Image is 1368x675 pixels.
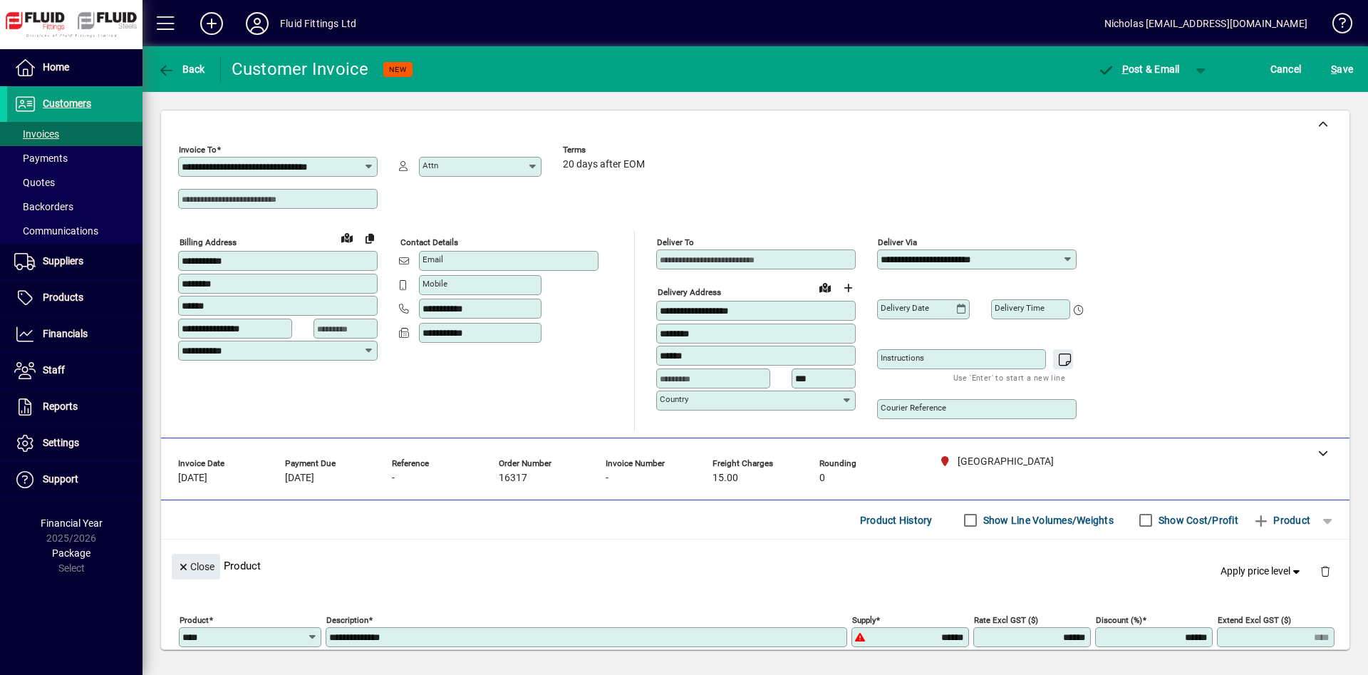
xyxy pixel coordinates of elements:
span: Package [52,547,90,559]
span: Back [157,63,205,75]
mat-label: Courier Reference [881,403,946,413]
a: Invoices [7,122,142,146]
span: ost & Email [1097,63,1180,75]
a: Financials [7,316,142,352]
span: [DATE] [285,473,314,484]
span: Product [1253,509,1310,532]
a: Home [7,50,142,86]
span: Cancel [1270,58,1302,81]
span: NEW [389,65,407,74]
app-page-header-button: Delete [1308,565,1342,577]
a: Suppliers [7,244,142,279]
mat-label: Delivery date [881,303,929,313]
span: Terms [563,145,648,155]
label: Show Cost/Profit [1156,513,1238,527]
button: Close [172,554,220,579]
span: Suppliers [43,255,83,267]
span: Settings [43,437,79,448]
mat-label: Supply [852,615,876,625]
mat-label: Description [326,615,368,625]
mat-label: Mobile [423,279,447,289]
mat-label: Discount (%) [1096,615,1142,625]
button: Save [1327,56,1357,82]
span: Financials [43,328,88,339]
mat-label: Invoice To [179,145,217,155]
div: Nicholas [EMAIL_ADDRESS][DOMAIN_NAME] [1104,12,1307,35]
span: Support [43,473,78,485]
mat-label: Attn [423,160,438,170]
button: Product [1245,507,1317,533]
mat-label: Extend excl GST ($) [1218,615,1291,625]
a: Backorders [7,195,142,219]
a: Staff [7,353,142,388]
span: [DATE] [178,473,207,484]
span: Payments [14,153,68,164]
span: Quotes [14,177,55,188]
a: Settings [7,426,142,461]
div: Fluid Fittings Ltd [280,12,356,35]
button: Delete [1308,554,1342,588]
mat-label: Deliver via [878,237,917,247]
span: 20 days after EOM [563,159,645,170]
label: Show Line Volumes/Weights [980,513,1114,527]
span: Communications [14,225,98,237]
span: Apply price level [1221,564,1303,579]
a: Support [7,462,142,498]
a: Communications [7,219,142,243]
mat-label: Delivery time [995,303,1045,313]
span: Staff [43,364,65,376]
button: Add [189,11,234,36]
button: Cancel [1267,56,1305,82]
button: Copy to Delivery address [358,227,381,249]
mat-label: Instructions [881,353,924,363]
span: Customers [43,98,91,109]
span: Financial Year [41,517,103,529]
span: P [1122,63,1129,75]
button: Profile [234,11,280,36]
a: View on map [336,226,358,249]
mat-label: Rate excl GST ($) [974,615,1038,625]
span: Close [177,555,214,579]
span: Backorders [14,201,73,212]
span: Reports [43,401,78,412]
span: Invoices [14,128,59,140]
app-page-header-button: Back [142,56,221,82]
span: 16317 [499,473,527,484]
div: Product [161,540,1349,592]
mat-hint: Use 'Enter' to start a new line [953,369,1065,386]
button: Post & Email [1090,56,1187,82]
button: Apply price level [1215,559,1309,584]
mat-label: Country [660,394,688,404]
span: Home [43,61,69,73]
app-page-header-button: Close [168,560,224,572]
span: S [1331,63,1337,75]
span: - [606,473,608,484]
span: ave [1331,58,1353,81]
mat-label: Email [423,254,443,264]
a: Products [7,280,142,316]
a: Quotes [7,170,142,195]
a: Knowledge Base [1322,3,1350,49]
span: 15.00 [712,473,738,484]
button: Back [154,56,209,82]
button: Choose address [836,277,859,299]
span: - [392,473,395,484]
mat-label: Deliver To [657,237,694,247]
span: 0 [819,473,825,484]
div: Customer Invoice [232,58,369,81]
span: Products [43,292,83,303]
a: View on map [814,276,836,299]
button: Product History [854,507,938,533]
a: Payments [7,146,142,170]
span: Product History [860,509,933,532]
a: Reports [7,389,142,425]
mat-label: Product [180,615,209,625]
